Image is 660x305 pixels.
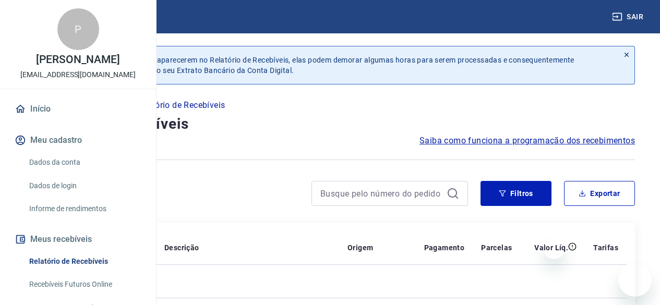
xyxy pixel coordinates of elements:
button: Meu cadastro [13,129,143,152]
a: Recebíveis Futuros Online [25,274,143,295]
iframe: Fechar mensagem [544,238,565,259]
button: Exportar [564,181,635,206]
p: Descrição [164,242,199,253]
p: Origem [347,242,373,253]
a: Informe de rendimentos [25,198,143,219]
button: Meus recebíveis [13,228,143,251]
a: Dados de login [25,175,143,197]
p: Valor Líq. [534,242,568,253]
p: [EMAIL_ADDRESS][DOMAIN_NAME] [20,69,136,80]
p: [PERSON_NAME] [36,54,119,65]
div: P [57,8,99,50]
p: Pagamento [424,242,465,253]
input: Busque pelo número do pedido [320,186,442,201]
h4: Relatório de Recebíveis [25,114,635,135]
button: Sair [610,7,647,27]
p: Após o envio das liquidações aparecerem no Relatório de Recebíveis, elas podem demorar algumas ho... [56,55,610,76]
button: Filtros [481,181,551,206]
iframe: Botão para abrir a janela de mensagens [618,263,652,297]
a: Saiba como funciona a programação dos recebimentos [419,135,635,147]
p: Relatório de Recebíveis [135,99,225,112]
a: Relatório de Recebíveis [25,251,143,272]
p: Parcelas [481,242,512,253]
a: Dados da conta [25,152,143,173]
a: Início [13,97,143,120]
